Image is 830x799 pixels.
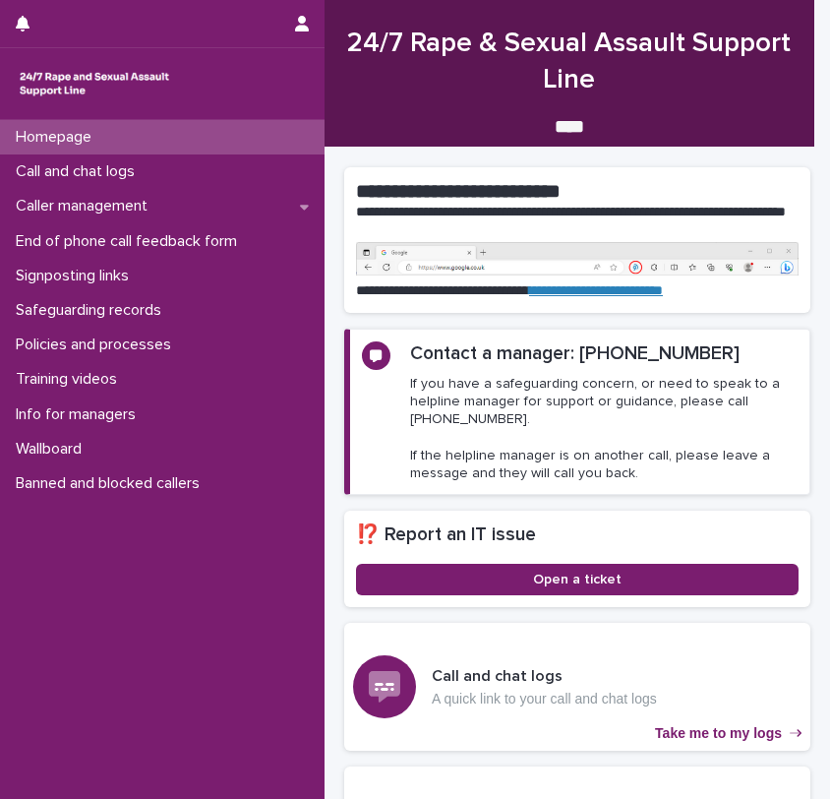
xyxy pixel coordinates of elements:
p: Call and chat logs [8,162,150,181]
p: Homepage [8,128,107,147]
img: rhQMoQhaT3yELyF149Cw [16,64,173,103]
h3: Call and chat logs [432,666,657,687]
p: If you have a safeguarding concern, or need to speak to a helpline manager for support or guidanc... [410,375,798,482]
a: Take me to my logs [344,623,810,751]
p: End of phone call feedback form [8,232,253,251]
h2: Contact a manager: [PHONE_NUMBER] [410,341,740,367]
p: Policies and processes [8,336,187,354]
p: A quick link to your call and chat logs [432,691,657,707]
a: Open a ticket [356,564,799,595]
p: Safeguarding records [8,301,177,320]
p: Info for managers [8,405,151,424]
p: Wallboard [8,440,97,459]
img: https%3A%2F%2Fcdn.document360.io%2F0deca9d6-0dac-4e56-9e8f-8d9979bfce0e%2FImages%2FDocumentation%... [356,242,799,276]
p: Banned and blocked callers [8,474,215,493]
h2: ⁉️ Report an IT issue [356,522,799,548]
p: Take me to my logs [655,725,782,742]
h1: 24/7 Rape & Sexual Assault Support Line [344,26,795,98]
p: Signposting links [8,267,145,285]
p: Training videos [8,370,133,389]
p: Caller management [8,197,163,215]
span: Open a ticket [533,573,622,586]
